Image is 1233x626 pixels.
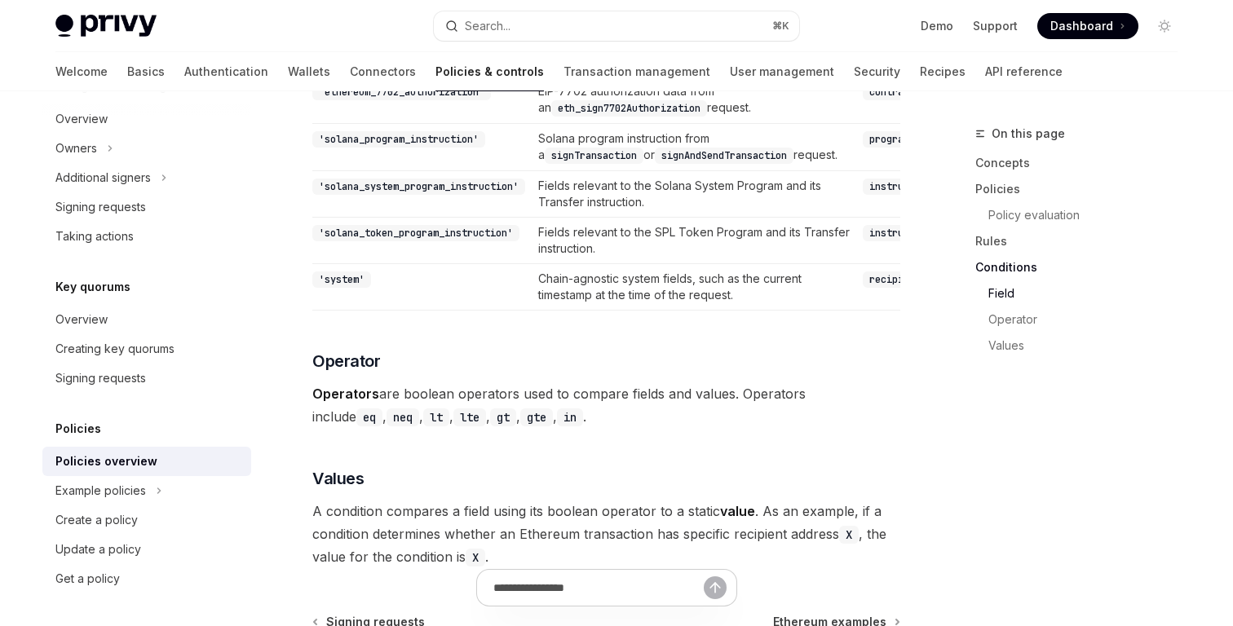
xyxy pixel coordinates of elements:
a: Wallets [288,52,330,91]
a: Demo [921,18,953,34]
code: 'system' [312,271,371,288]
code: instructionName [863,225,961,241]
strong: value [720,503,755,519]
code: in [557,408,583,426]
a: Concepts [975,150,1191,176]
button: Toggle Additional signers section [42,163,251,192]
div: Update a policy [55,540,141,559]
a: Authentication [184,52,268,91]
code: lte [453,408,486,426]
a: Connectors [350,52,416,91]
code: X [839,526,859,544]
code: gt [490,408,516,426]
td: EIP-7702 authorization data from an request. [532,77,856,124]
a: Create a policy [42,505,251,535]
a: Overview [42,104,251,134]
a: Signing requests [42,192,251,222]
a: Conditions [975,254,1191,280]
code: instructionName [863,179,961,195]
div: Create a policy [55,510,138,530]
div: Overview [55,310,108,329]
td: Fields relevant to the Solana System Program and its Transfer instruction. [532,171,856,218]
code: 'ethereum_7702_authorization' [312,84,491,100]
span: are boolean operators used to compare fields and values. Operators include , , , , , , . [312,382,900,428]
span: ⌘ K [772,20,789,33]
td: Chain-agnostic system fields, such as the current timestamp at the time of the request. [532,264,856,311]
a: Overview [42,305,251,334]
code: 'solana_system_program_instruction' [312,179,525,195]
div: Example policies [55,481,146,500]
div: Search... [465,16,510,36]
button: Open search [434,11,799,41]
a: Dashboard [1037,13,1138,39]
div: Additional signers [55,168,151,187]
div: Signing requests [55,368,146,388]
a: Policies & controls [435,52,544,91]
span: A condition compares a field using its boolean operator to a static . As an example, if a conditi... [312,500,900,568]
a: Policies [975,176,1191,202]
code: recipient [863,271,927,288]
img: light logo [55,15,157,37]
input: Ask a question... [493,570,704,606]
a: Recipes [920,52,966,91]
code: eq [356,408,382,426]
a: Get a policy [42,564,251,593]
code: programId [863,131,927,148]
code: gte [520,408,553,426]
div: Owners [55,139,97,158]
button: Toggle Example policies section [42,476,251,505]
td: Solana program instruction from a or request. [532,124,856,171]
code: eth_sign7702Authorization [551,100,707,117]
h5: Key quorums [55,277,130,297]
code: 'solana_program_instruction' [312,131,485,148]
a: Field [975,280,1191,306]
div: Taking actions [55,227,134,246]
a: Support [973,18,1018,34]
button: Toggle dark mode [1151,13,1178,39]
code: signAndSendTransaction [655,148,793,164]
span: Values [312,467,364,490]
a: API reference [985,52,1063,91]
a: Rules [975,228,1191,254]
strong: Operators [312,386,379,402]
a: Security [854,52,900,91]
span: On this page [992,124,1065,143]
a: Signing requests [42,364,251,393]
a: Operator [975,306,1191,333]
a: Creating key quorums [42,334,251,364]
code: neq [387,408,419,426]
a: Values [975,333,1191,359]
div: Overview [55,109,108,129]
a: Policy evaluation [975,202,1191,228]
a: Welcome [55,52,108,91]
span: Dashboard [1050,18,1113,34]
div: Get a policy [55,569,120,589]
td: Fields relevant to the SPL Token Program and its Transfer instruction. [532,218,856,264]
a: Policies overview [42,447,251,476]
code: lt [423,408,449,426]
a: Basics [127,52,165,91]
code: signTransaction [545,148,643,164]
a: Update a policy [42,535,251,564]
a: User management [730,52,834,91]
div: Signing requests [55,197,146,217]
h5: Policies [55,419,101,439]
div: Creating key quorums [55,339,175,359]
a: Transaction management [563,52,710,91]
code: contract [863,84,921,100]
span: Operator [312,350,380,373]
code: 'solana_token_program_instruction' [312,225,519,241]
button: Send message [704,576,727,599]
div: Policies overview [55,452,157,471]
code: X [466,549,485,566]
button: Toggle Owners section [42,134,251,163]
a: Taking actions [42,222,251,251]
